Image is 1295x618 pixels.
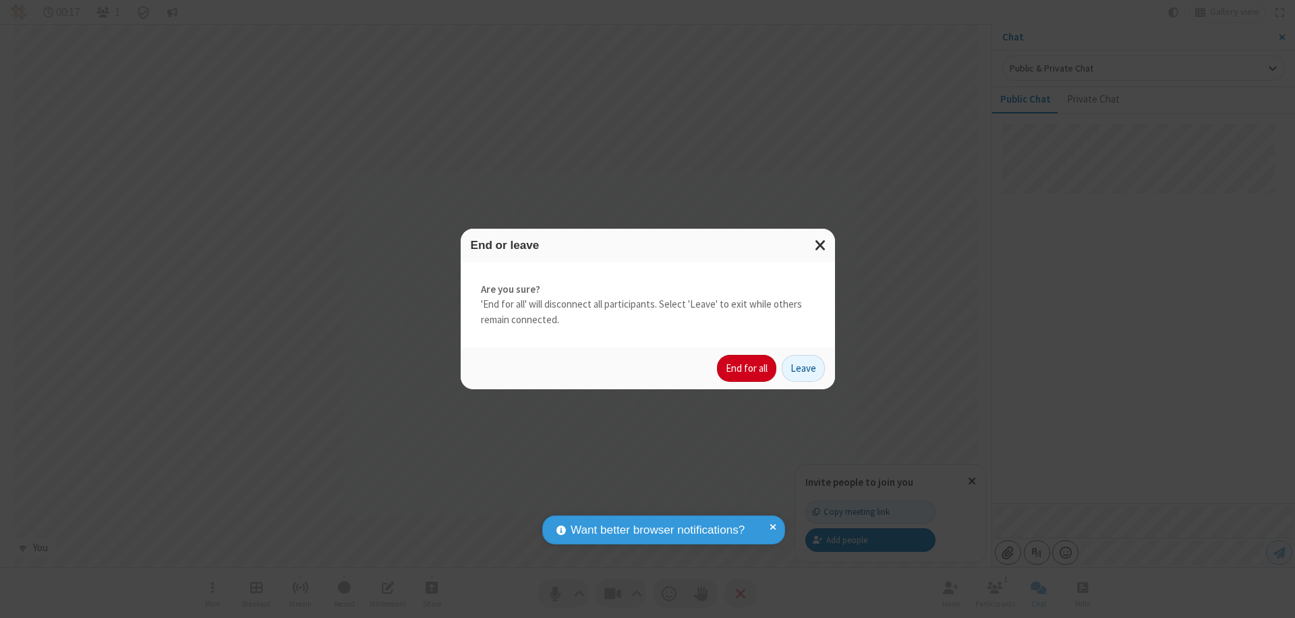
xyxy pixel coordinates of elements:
button: Close modal [807,229,835,262]
div: 'End for all' will disconnect all participants. Select 'Leave' to exit while others remain connec... [461,262,835,348]
span: Want better browser notifications? [571,522,745,539]
button: Leave [782,355,825,382]
strong: Are you sure? [481,282,815,298]
h3: End or leave [471,239,825,252]
button: End for all [717,355,776,382]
